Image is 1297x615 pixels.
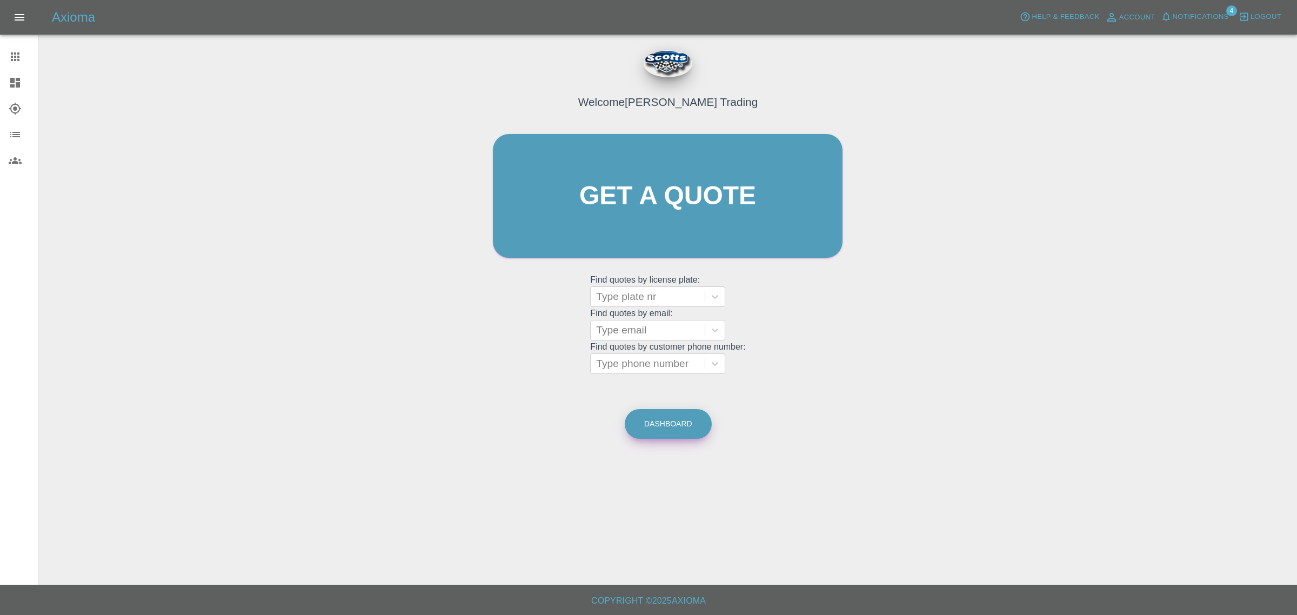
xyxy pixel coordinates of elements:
[9,593,1288,609] h6: Copyright © 2025 Axioma
[6,4,32,30] button: Open drawer
[578,93,758,110] h4: Welcome [PERSON_NAME] Trading
[1119,11,1155,24] span: Account
[590,342,745,374] grid: Find quotes by customer phone number:
[1251,11,1281,23] span: Logout
[590,275,745,307] grid: Find quotes by license plate:
[590,309,745,340] grid: Find quotes by email:
[493,134,843,258] a: Get a quote
[644,50,692,77] img: ...
[52,9,95,26] h5: Axioma
[625,409,712,439] a: Dashboard
[1173,11,1229,23] span: Notifications
[1017,9,1102,25] button: Help & Feedback
[1226,5,1237,16] span: 4
[1032,11,1099,23] span: Help & Feedback
[1236,9,1284,25] button: Logout
[1102,9,1158,26] a: Account
[1158,9,1232,25] button: Notifications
